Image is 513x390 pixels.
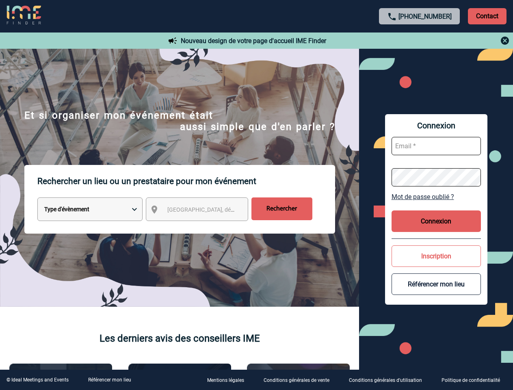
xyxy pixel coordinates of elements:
[392,137,481,155] input: Email *
[37,165,335,197] p: Rechercher un lieu ou un prestataire pour mon événement
[201,376,257,384] a: Mentions légales
[398,13,452,20] a: [PHONE_NUMBER]
[442,378,500,383] p: Politique de confidentialité
[207,378,244,383] p: Mentions légales
[392,273,481,295] button: Référencer mon lieu
[392,121,481,130] span: Connexion
[257,376,342,384] a: Conditions générales de vente
[392,210,481,232] button: Connexion
[342,376,435,384] a: Conditions générales d'utilisation
[264,378,329,383] p: Conditions générales de vente
[387,12,397,22] img: call-24-px.png
[392,245,481,267] button: Inscription
[88,377,131,383] a: Référencer mon lieu
[468,8,507,24] p: Contact
[251,197,312,220] input: Rechercher
[167,206,280,213] span: [GEOGRAPHIC_DATA], département, région...
[392,193,481,201] a: Mot de passe oublié ?
[349,378,422,383] p: Conditions générales d'utilisation
[6,377,69,383] div: © Ideal Meetings and Events
[435,376,513,384] a: Politique de confidentialité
